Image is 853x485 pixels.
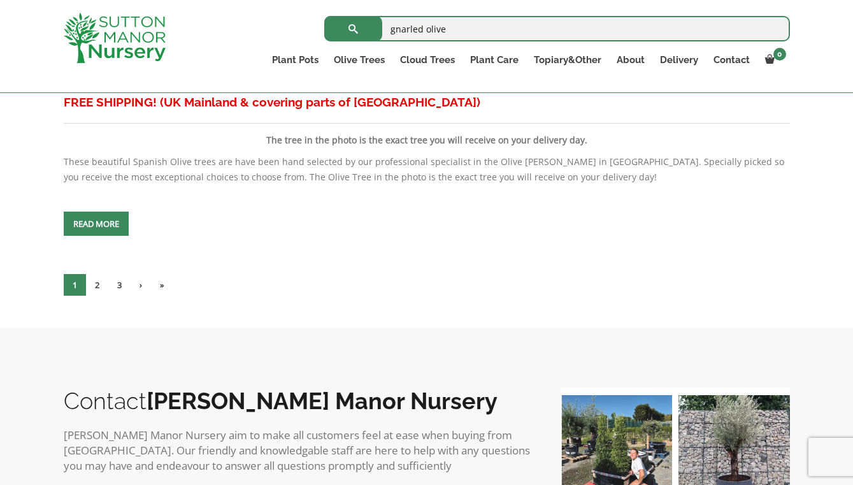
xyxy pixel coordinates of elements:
h2: Contact [64,387,535,414]
span: 1 [64,274,86,296]
h3: FREE SHIPPING! (UK Mainland & covering parts of [GEOGRAPHIC_DATA]) [64,90,790,114]
b: [PERSON_NAME] Manor Nursery [147,387,498,414]
p: [PERSON_NAME] Manor Nursery aim to make all customers feel at ease when buying from [GEOGRAPHIC_D... [64,428,535,474]
a: Plant Care [462,51,526,69]
a: 2 [86,274,108,296]
strong: The tree in the photo is the exact tree you will receive on your delivery day. [266,134,587,146]
input: Search... [324,16,790,41]
a: Read more [64,212,129,236]
a: Cloud Trees [392,51,462,69]
a: Topiary&Other [526,51,609,69]
a: 0 [757,51,790,69]
a: Plant Pots [264,51,326,69]
div: These beautiful Spanish Olive trees are have been hand selected by our professional specialist in... [64,90,790,185]
a: » [151,274,173,296]
span: 0 [773,48,786,61]
a: Delivery [652,51,706,69]
a: Olive Trees [326,51,392,69]
a: 3 [108,274,131,296]
a: Contact [706,51,757,69]
a: About [609,51,652,69]
img: logo [64,13,166,63]
a: › [131,274,151,296]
